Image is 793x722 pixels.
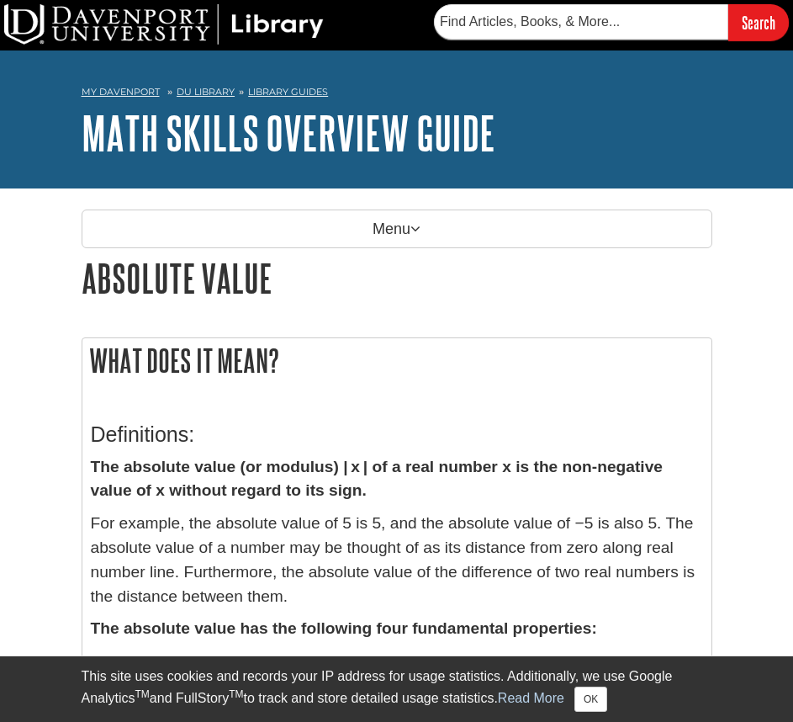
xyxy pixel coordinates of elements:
[229,688,243,700] sup: TM
[135,688,150,700] sup: TM
[248,86,328,98] a: Library Guides
[177,86,235,98] a: DU Library
[82,85,160,99] a: My Davenport
[91,619,597,637] strong: The absolute value has the following four fundamental properties:
[82,81,712,108] nav: breadcrumb
[728,4,789,40] input: Search
[82,257,712,300] h1: Absolute Value
[434,4,728,40] input: Find Articles, Books, & More...
[91,512,703,608] p: For example, the absolute value of 5 is 5, and the absolute value of −5 is also 5. The absolute v...
[82,210,712,248] p: Menu
[434,4,789,40] form: Searches DU Library's articles, books, and more
[4,4,324,45] img: DU Library
[498,691,564,705] a: Read More
[91,422,703,447] h3: Definitions:
[91,458,663,500] strong: The absolute value (or modulus) | x | of a real number x is the non-negative value of x without r...
[82,107,495,159] a: Math Skills Overview Guide
[82,666,712,712] div: This site uses cookies and records your IP address for usage statistics. Additionally, we use Goo...
[82,338,711,383] h2: What does it mean?
[574,687,607,712] button: Close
